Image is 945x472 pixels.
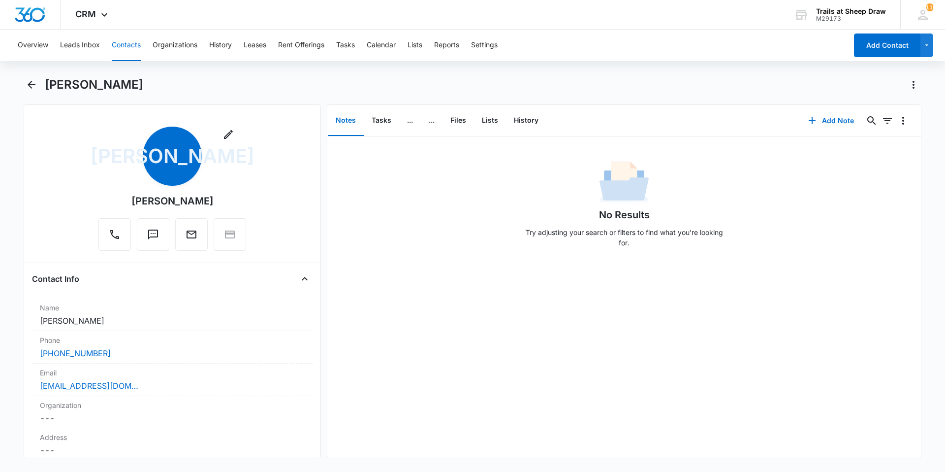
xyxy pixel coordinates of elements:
button: Contacts [112,30,141,61]
button: Lists [474,105,506,136]
button: Rent Offerings [278,30,324,61]
h1: [PERSON_NAME] [45,77,143,92]
a: Email [175,234,208,242]
p: Try adjusting your search or filters to find what you’re looking for. [521,227,727,248]
a: Text [137,234,169,242]
dd: --- [40,412,305,424]
div: Address--- [32,428,313,461]
button: Back [24,77,39,93]
button: Calendar [367,30,396,61]
div: Email[EMAIL_ADDRESS][DOMAIN_NAME] [32,364,313,396]
button: Leads Inbox [60,30,100,61]
button: Actions [906,77,921,93]
span: 110 [926,3,934,11]
button: ... [421,105,442,136]
a: Call [98,234,131,242]
button: Tasks [336,30,355,61]
button: Tasks [364,105,399,136]
div: Phone[PHONE_NUMBER] [32,331,313,364]
a: [EMAIL_ADDRESS][DOMAIN_NAME] [40,380,138,392]
div: [PERSON_NAME] [131,194,214,208]
button: ... [399,105,421,136]
button: History [209,30,232,61]
button: Overview [18,30,48,61]
label: Phone [40,335,305,345]
button: Settings [471,30,498,61]
img: No Data [599,158,649,207]
div: account id [816,15,886,22]
label: Address [40,432,305,442]
button: Lists [408,30,422,61]
div: notifications count [926,3,934,11]
label: Email [40,368,305,378]
button: Search... [864,113,880,129]
button: Leases [244,30,266,61]
button: Overflow Menu [895,113,911,129]
button: Filters [880,113,895,129]
button: Add Contact [854,34,920,57]
div: Name[PERSON_NAME] [32,299,313,331]
button: Reports [434,30,459,61]
button: Notes [328,105,364,136]
div: Organization--- [32,396,313,428]
h4: Contact Info [32,273,79,285]
button: Add Note [798,109,864,133]
button: Email [175,218,208,251]
button: History [506,105,546,136]
span: CRM [75,9,96,19]
label: Organization [40,400,305,410]
h1: No Results [599,207,650,222]
button: Close [297,271,313,287]
dd: [PERSON_NAME] [40,315,305,327]
label: Name [40,303,305,313]
button: Call [98,218,131,251]
button: Files [442,105,474,136]
button: Organizations [153,30,197,61]
span: [PERSON_NAME] [143,127,202,186]
a: [PHONE_NUMBER] [40,347,111,359]
div: account name [816,7,886,15]
button: Text [137,218,169,251]
dd: --- [40,444,305,456]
